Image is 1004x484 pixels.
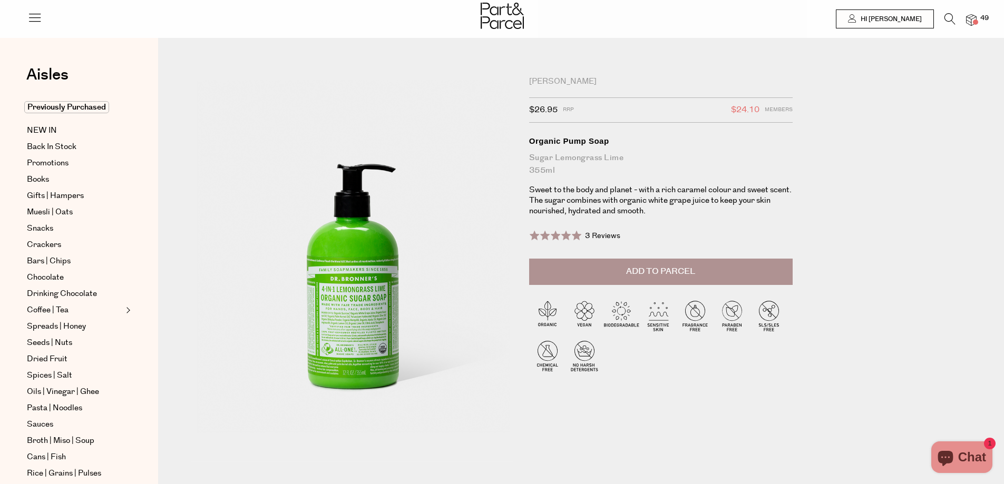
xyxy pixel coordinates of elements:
button: Expand/Collapse Coffee | Tea [123,304,131,317]
span: Sauces [27,418,53,431]
a: Previously Purchased [27,101,123,114]
span: Promotions [27,157,69,170]
span: Previously Purchased [24,101,109,113]
img: P_P-ICONS-Live_Bec_V11_Paraben_Free.svg [714,297,750,334]
span: Aisles [26,63,69,86]
div: [PERSON_NAME] [529,76,793,87]
a: Snacks [27,222,123,235]
img: Organic Pump Soap [190,80,513,462]
a: Sauces [27,418,123,431]
img: P_P-ICONS-Live_Bec_V11_Organic.svg [529,297,566,334]
a: Chocolate [27,271,123,284]
span: Gifts | Hampers [27,190,84,202]
img: Part&Parcel [481,3,524,29]
a: 49 [966,14,977,25]
img: P_P-ICONS-Live_Bec_V11_SLS-SLES_Free.svg [750,297,787,334]
span: Bars | Chips [27,255,71,268]
a: Pasta | Noodles [27,402,123,414]
a: Crackers [27,239,123,251]
a: Spreads | Honey [27,320,123,333]
a: Back In Stock [27,141,123,153]
a: Books [27,173,123,186]
span: 3 Reviews [585,231,620,241]
span: RRP [563,103,574,117]
a: Coffee | Tea [27,304,123,317]
span: Snacks [27,222,53,235]
span: Crackers [27,239,61,251]
button: Add to Parcel [529,259,793,285]
p: Sweet to the body and planet - with a rich caramel colour and sweet scent. The sugar combines wit... [529,185,793,216]
img: P_P-ICONS-Live_Bec_V11_Sensitive_Skin.svg [640,297,677,334]
img: P_P-ICONS-Live_Bec_V11_No_Harsh_Detergents.svg [566,337,603,374]
span: Drinking Chocolate [27,288,97,300]
a: Rice | Grains | Pulses [27,467,123,480]
a: Cans | Fish [27,451,123,463]
a: Bars | Chips [27,255,123,268]
span: Chocolate [27,271,64,284]
img: P_P-ICONS-Live_Bec_V11_Fragrance_Free.svg [677,297,714,334]
span: Seeds | Nuts [27,337,72,349]
span: Spices | Salt [27,369,72,382]
a: NEW IN [27,124,123,137]
span: Dried Fruit [27,353,67,366]
img: P_P-ICONS-Live_Bec_V11_Vegan.svg [566,297,603,334]
a: Drinking Chocolate [27,288,123,300]
a: Gifts | Hampers [27,190,123,202]
div: Sugar Lemongrass Lime 355ml [529,152,793,177]
span: Cans | Fish [27,451,66,463]
img: P_P-ICONS-Live_Bec_V11_Biodegradable.svg [603,297,640,334]
span: Pasta | Noodles [27,402,82,414]
span: Broth | Miso | Soup [27,434,94,447]
span: $26.95 [529,103,558,117]
span: Rice | Grains | Pulses [27,467,101,480]
span: Oils | Vinegar | Ghee [27,386,99,398]
a: Promotions [27,157,123,170]
span: Add to Parcel [626,265,695,278]
span: Members [765,103,793,117]
span: Back In Stock [27,141,76,153]
a: Oils | Vinegar | Ghee [27,386,123,398]
span: $24.10 [731,103,759,117]
img: P_P-ICONS-Live_Bec_V11_Chemical_Free.svg [529,337,566,374]
div: Organic Pump Soap [529,136,793,146]
a: Spices | Salt [27,369,123,382]
span: Spreads | Honey [27,320,86,333]
span: Books [27,173,49,186]
a: Broth | Miso | Soup [27,434,123,447]
span: Coffee | Tea [27,304,69,317]
a: Seeds | Nuts [27,337,123,349]
span: 49 [978,14,991,23]
span: NEW IN [27,124,57,137]
a: Muesli | Oats [27,206,123,219]
span: Hi [PERSON_NAME] [858,15,922,24]
inbox-online-store-chat: Shopify online store chat [928,441,996,476]
a: Hi [PERSON_NAME] [836,9,934,28]
a: Aisles [26,67,69,93]
span: Muesli | Oats [27,206,73,219]
a: Dried Fruit [27,353,123,366]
